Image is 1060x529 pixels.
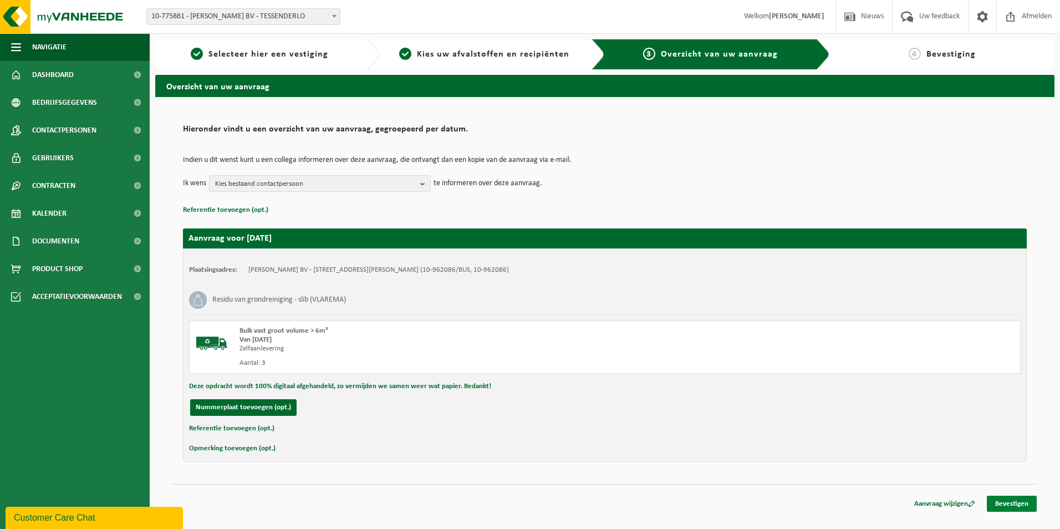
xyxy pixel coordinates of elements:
strong: Aanvraag voor [DATE] [188,234,272,243]
button: Referentie toevoegen (opt.) [189,421,274,436]
button: Opmerking toevoegen (opt.) [189,441,276,456]
span: Kalender [32,200,67,227]
td: [PERSON_NAME] BV - [STREET_ADDRESS][PERSON_NAME] (10-962086/BUS, 10-962086) [248,266,509,274]
span: Contracten [32,172,75,200]
img: BL-SO-LV.png [195,327,228,360]
span: Bulk vast groot volume > 6m³ [239,327,328,334]
button: Deze opdracht wordt 100% digitaal afgehandeld, zo vermijden we samen weer wat papier. Bedankt! [189,379,491,394]
span: 10-775861 - YVES MAES BV - TESSENDERLO [147,9,340,24]
p: Ik wens [183,175,206,192]
span: Navigatie [32,33,67,61]
div: Zelfaanlevering [239,344,649,353]
span: Overzicht van uw aanvraag [661,50,778,59]
span: Kies uw afvalstoffen en recipiënten [417,50,569,59]
span: Kies bestaand contactpersoon [215,176,416,192]
button: Referentie toevoegen (opt.) [183,203,268,217]
span: Bevestiging [926,50,976,59]
a: Bevestigen [987,496,1037,512]
span: Dashboard [32,61,74,89]
span: Bedrijfsgegevens [32,89,97,116]
span: Gebruikers [32,144,74,172]
span: 2 [399,48,411,60]
span: 10-775861 - YVES MAES BV - TESSENDERLO [146,8,340,25]
strong: Van [DATE] [239,336,272,343]
a: 1Selecteer hier een vestiging [161,48,358,61]
button: Nummerplaat toevoegen (opt.) [190,399,297,416]
span: Acceptatievoorwaarden [32,283,122,311]
span: 1 [191,48,203,60]
span: 4 [909,48,921,60]
span: Product Shop [32,255,83,283]
span: 3 [643,48,655,60]
h2: Hieronder vindt u een overzicht van uw aanvraag, gegroepeerd per datum. [183,125,1027,140]
span: Selecteer hier een vestiging [208,50,328,59]
a: 2Kies uw afvalstoffen en recipiënten [386,48,583,61]
h2: Overzicht van uw aanvraag [155,75,1054,96]
h3: Residu van grondreiniging - slib (VLAREMA) [212,291,346,309]
p: te informeren over deze aanvraag. [434,175,542,192]
strong: [PERSON_NAME] [769,12,824,21]
a: Aanvraag wijzigen [906,496,983,512]
strong: Plaatsingsadres: [189,266,237,273]
button: Kies bestaand contactpersoon [209,175,431,192]
span: Contactpersonen [32,116,96,144]
p: Indien u dit wenst kunt u een collega informeren over deze aanvraag, die ontvangt dan een kopie v... [183,156,1027,164]
span: Documenten [32,227,79,255]
iframe: chat widget [6,505,185,529]
div: Aantal: 3 [239,359,649,368]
